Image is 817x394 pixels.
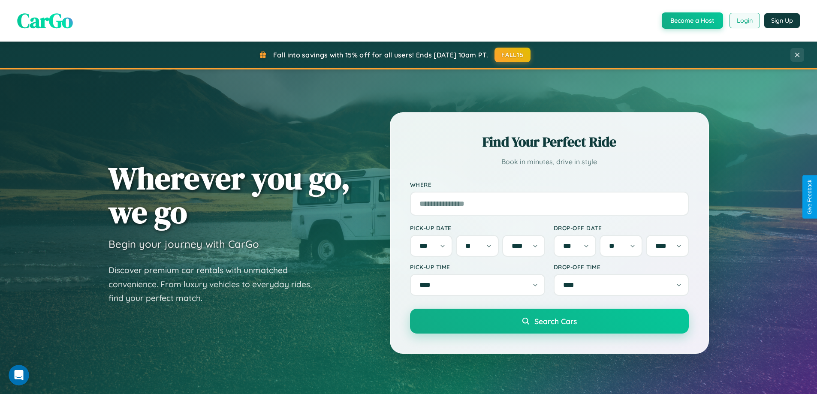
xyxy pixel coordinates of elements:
button: Search Cars [410,309,689,334]
span: CarGo [17,6,73,35]
button: Login [730,13,760,28]
label: Drop-off Time [554,263,689,271]
div: Give Feedback [807,180,813,214]
h3: Begin your journey with CarGo [109,238,259,250]
span: Fall into savings with 15% off for all users! Ends [DATE] 10am PT. [273,51,488,59]
iframe: Intercom live chat [9,365,29,385]
h2: Find Your Perfect Ride [410,132,689,151]
span: Search Cars [534,316,577,326]
button: Sign Up [764,13,800,28]
h1: Wherever you go, we go [109,161,350,229]
label: Where [410,181,689,188]
button: FALL15 [494,48,531,62]
button: Become a Host [662,12,723,29]
label: Pick-up Time [410,263,545,271]
label: Pick-up Date [410,224,545,232]
p: Discover premium car rentals with unmatched convenience. From luxury vehicles to everyday rides, ... [109,263,323,305]
label: Drop-off Date [554,224,689,232]
p: Book in minutes, drive in style [410,156,689,168]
